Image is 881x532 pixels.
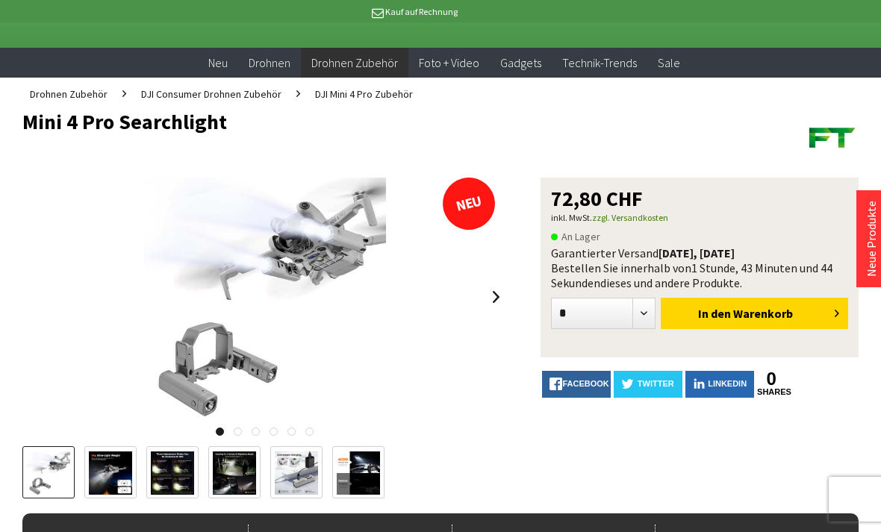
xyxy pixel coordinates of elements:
a: 0 [757,371,785,387]
span: 1 Stunde, 43 Minuten und 44 Sekunden [551,260,832,290]
span: In den [698,306,731,321]
a: zzgl. Versandkosten [592,212,668,223]
a: Neu [198,48,238,78]
span: twitter [638,379,674,388]
a: Drohnen Zubehör [301,48,408,78]
span: Warenkorb [733,306,793,321]
a: Drohnen Zubehör [22,78,115,110]
span: DJI Consumer Drohnen Zubehör [141,87,281,101]
b: [DATE], [DATE] [659,245,735,260]
button: In den Warenkorb [661,298,847,329]
img: Mini 4 Pro Searchlight [144,178,386,416]
span: facebook [562,379,608,388]
p: inkl. MwSt. [551,209,848,227]
a: shares [757,387,785,397]
a: Technik-Trends [552,48,647,78]
span: An Lager [551,228,600,245]
img: Futuretrends [806,110,859,163]
span: 72,80 CHF [551,188,643,209]
span: LinkedIn [708,379,747,388]
span: Gadgets [500,55,541,70]
span: Drohnen Zubehör [30,87,108,101]
a: Sale [647,48,691,78]
span: Drohnen [249,55,290,70]
span: Neu [208,55,228,70]
a: DJI Mini 4 Pro Zubehör [308,78,420,110]
a: Neue Produkte [864,201,879,277]
img: Vorschau: Mini 4 Pro Searchlight [27,451,70,494]
span: DJI Mini 4 Pro Zubehör [315,87,413,101]
div: Garantierter Versand Bestellen Sie innerhalb von dieses und andere Produkte. [551,245,848,290]
span: Sale [658,55,680,70]
span: Technik-Trends [562,55,637,70]
a: DJI Consumer Drohnen Zubehör [134,78,289,110]
a: Gadgets [490,48,552,78]
span: Drohnen Zubehör [311,55,398,70]
a: Foto + Video [408,48,490,78]
a: LinkedIn [685,371,754,398]
h1: Mini 4 Pro Searchlight [22,110,691,133]
span: Foto + Video [419,55,479,70]
a: Drohnen [238,48,301,78]
a: twitter [614,371,682,398]
a: facebook [542,371,611,398]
